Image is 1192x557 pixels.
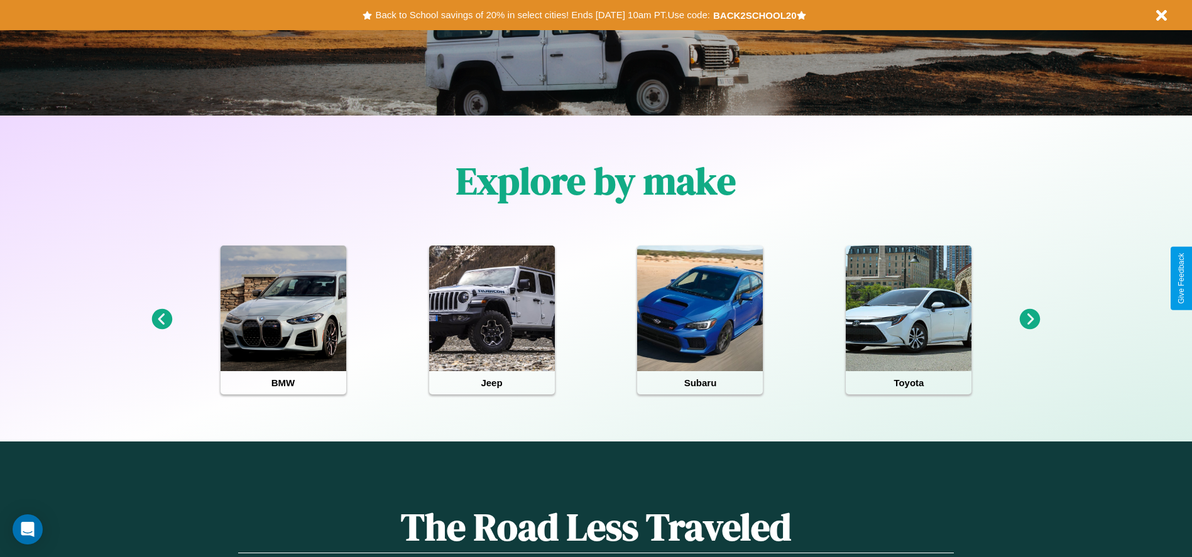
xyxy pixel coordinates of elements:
[372,6,713,24] button: Back to School savings of 20% in select cities! Ends [DATE] 10am PT.Use code:
[713,10,797,21] b: BACK2SCHOOL20
[429,371,555,394] h4: Jeep
[13,514,43,544] div: Open Intercom Messenger
[238,501,953,553] h1: The Road Less Traveled
[456,155,736,207] h1: Explore by make
[637,371,763,394] h4: Subaru
[221,371,346,394] h4: BMW
[846,371,971,394] h4: Toyota
[1177,253,1186,304] div: Give Feedback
